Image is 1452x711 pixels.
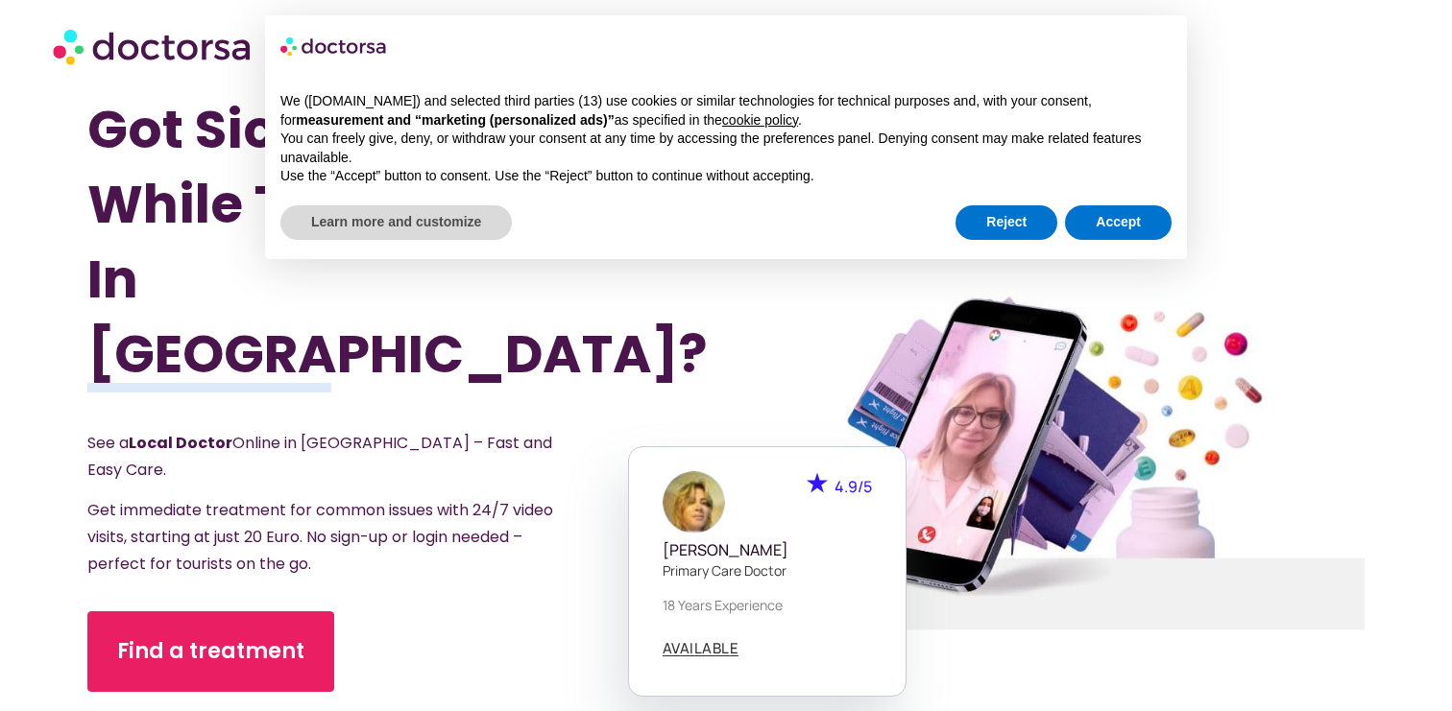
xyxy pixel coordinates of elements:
span: Find a treatment [117,636,304,667]
h1: Got Sick While Traveling In [GEOGRAPHIC_DATA]? [87,92,631,391]
h5: [PERSON_NAME] [663,541,872,559]
strong: Local Doctor [129,432,232,454]
button: Accept [1065,205,1172,240]
p: Primary care doctor [663,560,872,581]
p: We ([DOMAIN_NAME]) and selected third parties (13) use cookies or similar technologies for techni... [280,92,1172,130]
a: cookie policy [722,112,798,128]
p: You can freely give, deny, or withdraw your consent at any time by accessing the preferences pane... [280,130,1172,167]
span: AVAILABLE [663,641,739,655]
button: Learn more and customize [280,205,512,240]
span: Get immediate treatment for common issues with 24/7 video visits, starting at just 20 Euro. No si... [87,499,553,575]
strong: measurement and “marketing (personalized ads)” [296,112,614,128]
span: 4.9/5 [835,476,872,497]
span: See a Online in [GEOGRAPHIC_DATA] – Fast and Easy Care. [87,432,552,481]
button: Reject [956,205,1057,240]
p: 18 years experience [663,595,872,615]
a: AVAILABLE [663,641,739,656]
a: Find a treatment [87,611,334,692]
img: logo [280,31,388,61]
p: Use the “Accept” button to consent. Use the “Reject” button to continue without accepting. [280,167,1172,186]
